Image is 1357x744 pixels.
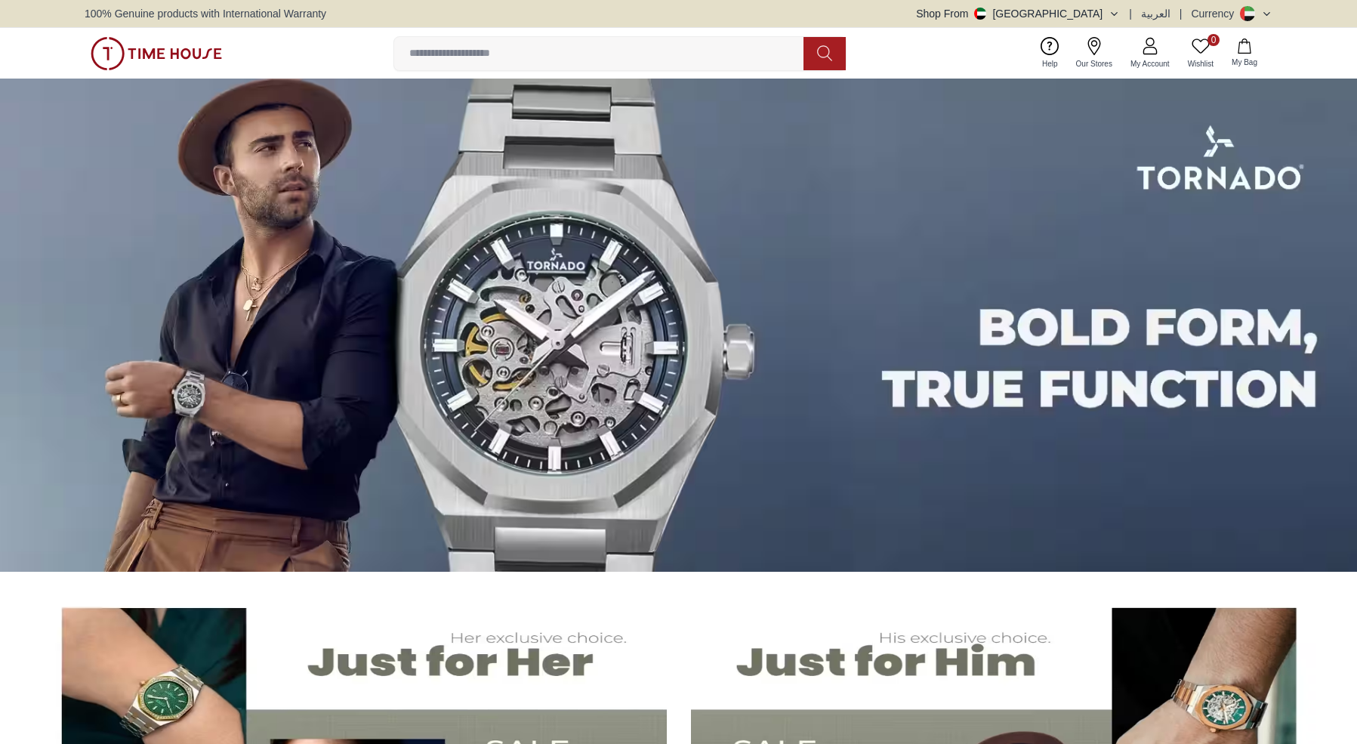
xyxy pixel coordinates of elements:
div: Currency [1191,6,1240,21]
span: 0 [1207,34,1220,46]
img: ... [91,37,222,70]
a: Help [1033,34,1067,73]
span: 100% Genuine products with International Warranty [85,6,326,21]
button: Shop From[GEOGRAPHIC_DATA] [916,6,1120,21]
button: My Bag [1223,36,1266,71]
button: العربية [1141,6,1170,21]
span: Our Stores [1070,58,1118,69]
span: Help [1036,58,1064,69]
span: | [1180,6,1183,21]
img: United Arab Emirates [974,8,986,20]
span: My Bag [1226,57,1263,68]
a: 0Wishlist [1179,34,1223,73]
a: Our Stores [1067,34,1121,73]
span: | [1129,6,1132,21]
span: Wishlist [1182,58,1220,69]
span: My Account [1124,58,1176,69]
